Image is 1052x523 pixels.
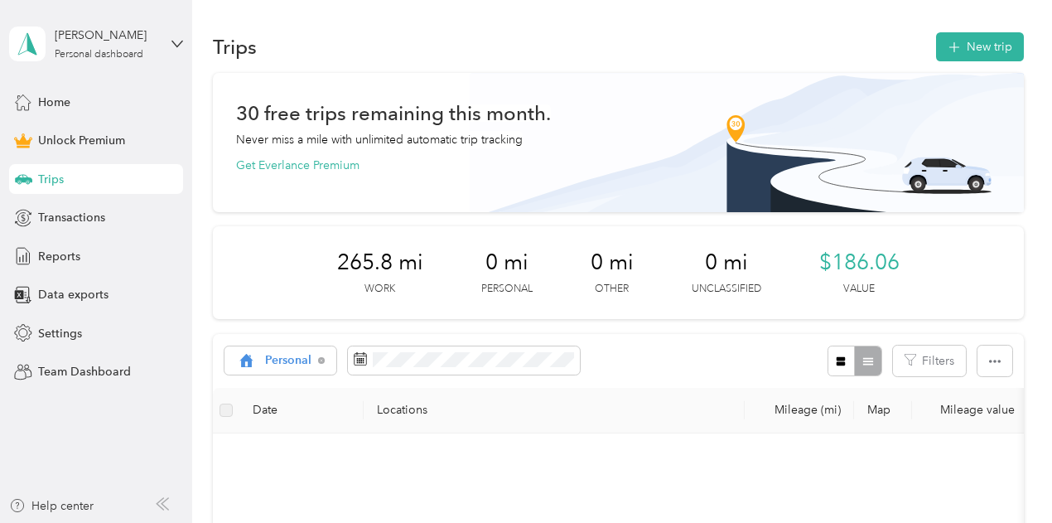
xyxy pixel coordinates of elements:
th: Locations [364,388,745,433]
span: 265.8 mi [337,249,423,276]
button: Help center [9,497,94,515]
button: Filters [893,346,966,376]
h1: Trips [213,38,257,56]
th: Mileage value [912,388,1028,433]
span: 0 mi [705,249,748,276]
span: Reports [38,248,80,265]
span: Home [38,94,70,111]
th: Mileage (mi) [745,388,854,433]
div: [PERSON_NAME] [55,27,158,44]
button: Get Everlance Premium [236,157,360,174]
th: Date [239,388,364,433]
span: Team Dashboard [38,363,131,380]
h1: 30 free trips remaining this month. [236,104,551,122]
iframe: Everlance-gr Chat Button Frame [959,430,1052,523]
span: Unlock Premium [38,132,125,149]
span: Data exports [38,286,109,303]
span: 0 mi [485,249,528,276]
div: Personal dashboard [55,50,143,60]
th: Map [854,388,912,433]
button: New trip [936,32,1024,61]
p: Personal [481,282,533,297]
span: Trips [38,171,64,188]
p: Value [843,282,875,297]
span: $186.06 [819,249,900,276]
span: Settings [38,325,82,342]
span: Transactions [38,209,105,226]
p: Unclassified [692,282,761,297]
p: Other [595,282,629,297]
img: Banner [470,73,1024,212]
p: Work [364,282,395,297]
span: Personal [265,355,312,366]
span: 0 mi [591,249,634,276]
p: Never miss a mile with unlimited automatic trip tracking [236,131,523,148]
